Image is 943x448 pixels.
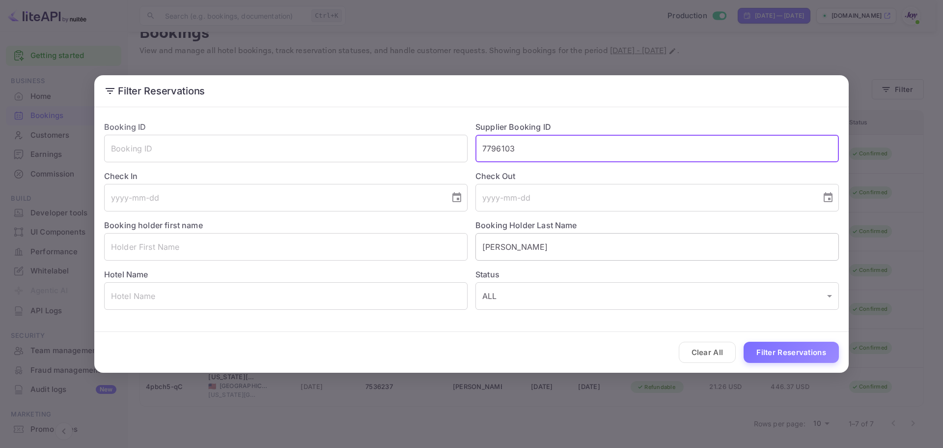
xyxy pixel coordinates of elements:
[679,342,736,363] button: Clear All
[104,233,468,261] input: Holder First Name
[104,269,148,279] label: Hotel Name
[447,188,467,208] button: Choose date
[104,170,468,182] label: Check In
[744,342,839,363] button: Filter Reservations
[104,282,468,310] input: Hotel Name
[104,122,146,132] label: Booking ID
[104,220,203,230] label: Booking holder first name
[475,233,839,261] input: Holder Last Name
[475,220,577,230] label: Booking Holder Last Name
[475,135,839,162] input: Supplier Booking ID
[475,122,551,132] label: Supplier Booking ID
[104,135,468,162] input: Booking ID
[475,269,839,280] label: Status
[475,170,839,182] label: Check Out
[818,188,838,208] button: Choose date
[475,184,814,211] input: yyyy-mm-dd
[94,75,849,107] h2: Filter Reservations
[104,184,443,211] input: yyyy-mm-dd
[475,282,839,310] div: ALL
